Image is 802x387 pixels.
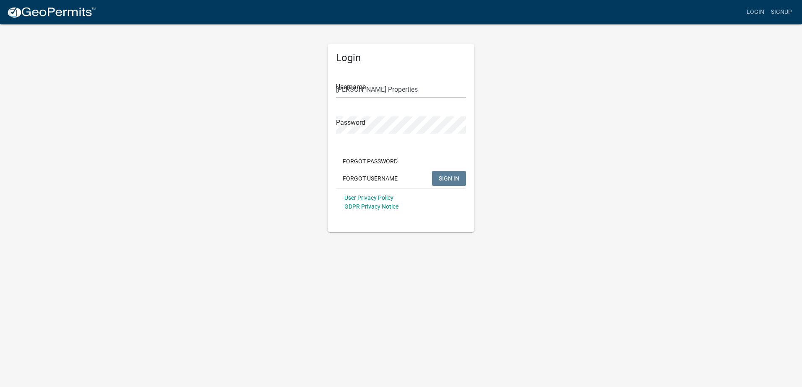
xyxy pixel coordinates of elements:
button: Forgot Username [336,171,404,186]
a: GDPR Privacy Notice [344,203,398,210]
a: Login [743,4,768,20]
a: Signup [768,4,795,20]
h5: Login [336,52,466,64]
button: Forgot Password [336,154,404,169]
a: User Privacy Policy [344,194,393,201]
span: SIGN IN [439,175,459,181]
button: SIGN IN [432,171,466,186]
